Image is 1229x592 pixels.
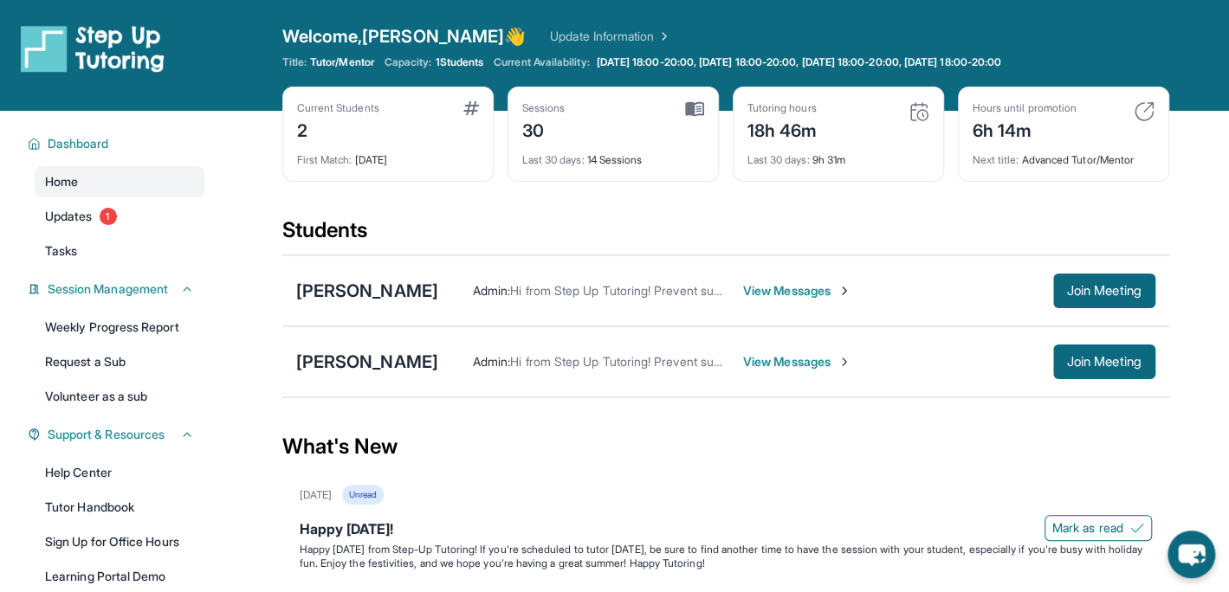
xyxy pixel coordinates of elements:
span: Session Management [48,280,168,298]
span: Tasks [45,242,77,260]
span: Last 30 days : [522,153,585,166]
span: First Match : [297,153,353,166]
span: Admin : [473,283,510,298]
button: Mark as read [1045,515,1152,541]
a: Home [35,166,204,197]
div: Sessions [522,101,566,115]
div: Tutoring hours [747,101,818,115]
span: Next title : [973,153,1019,166]
span: View Messages [743,282,851,299]
span: Admin : [473,354,510,369]
button: Join Meeting [1053,344,1155,379]
a: [DATE] 18:00-20:00, [DATE] 18:00-20:00, [DATE] 18:00-20:00, [DATE] 18:00-20:00 [593,55,1005,69]
div: 2 [297,115,379,143]
div: 30 [522,115,566,143]
span: Home [45,173,78,190]
div: Happy [DATE]! [300,518,1152,543]
button: Dashboard [41,135,194,152]
div: [PERSON_NAME] [296,279,438,303]
img: card [1134,101,1155,122]
span: Tutor/Mentor [310,55,374,69]
span: View Messages [743,353,851,370]
a: Sign Up for Office Hours [35,526,204,557]
img: Chevron-Right [838,284,851,298]
div: Current Students [297,101,379,115]
a: Weekly Progress Report [35,312,204,343]
span: 1 [100,208,117,225]
div: Unread [342,485,384,505]
span: Dashboard [48,135,109,152]
button: Support & Resources [41,426,194,443]
a: Updates1 [35,201,204,232]
button: chat-button [1168,531,1215,578]
div: [DATE] [297,143,479,167]
a: Volunteer as a sub [35,381,204,412]
a: Update Information [550,28,671,45]
div: 18h 46m [747,115,818,143]
img: card [909,101,929,122]
div: 14 Sessions [522,143,704,167]
span: Support & Resources [48,426,165,443]
div: What's New [282,409,1169,485]
span: Title: [282,55,307,69]
span: 1 Students [435,55,483,69]
span: Join Meeting [1067,357,1142,367]
img: Chevron-Right [838,355,851,369]
p: Happy [DATE] from Step-Up Tutoring! If you're scheduled to tutor [DATE], be sure to find another ... [300,543,1152,570]
button: Session Management [41,280,194,298]
div: [DATE] [300,488,332,502]
img: Chevron Right [654,28,671,45]
div: Students [282,216,1169,254]
img: logo [21,24,165,73]
a: Tutor Handbook [35,492,204,523]
div: 6h 14m [973,115,1077,143]
a: Learning Portal Demo [35,561,204,592]
span: Capacity: [385,55,432,69]
a: Request a Sub [35,346,204,377]
span: Join Meeting [1067,286,1142,296]
button: Join Meeting [1053,273,1155,308]
span: Mark as read [1052,519,1123,537]
div: Hours until promotion [973,101,1077,115]
span: [DATE] 18:00-20:00, [DATE] 18:00-20:00, [DATE] 18:00-20:00, [DATE] 18:00-20:00 [597,55,1001,69]
span: Current Availability: [494,55,589,69]
span: Updates [45,208,93,225]
span: Welcome, [PERSON_NAME] 👋 [282,24,527,48]
a: Tasks [35,235,204,267]
div: [PERSON_NAME] [296,350,438,374]
div: Advanced Tutor/Mentor [973,143,1155,167]
img: card [685,101,704,117]
div: 9h 31m [747,143,929,167]
a: Help Center [35,457,204,488]
span: Last 30 days : [747,153,810,166]
img: card [463,101,479,115]
img: Mark as read [1130,521,1144,535]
